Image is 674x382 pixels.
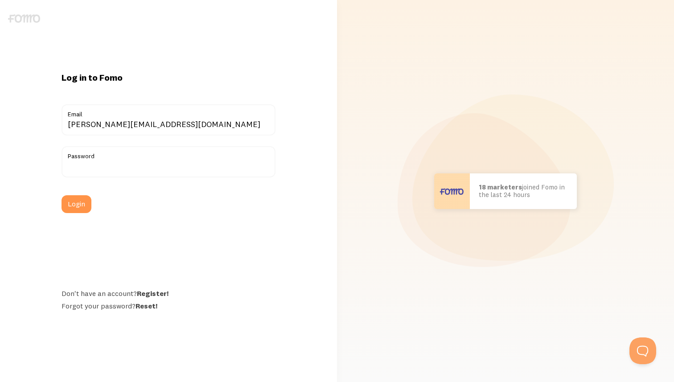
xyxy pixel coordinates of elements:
[479,184,568,198] p: joined Fomo in the last 24 hours
[137,289,168,298] a: Register!
[629,337,656,364] iframe: Help Scout Beacon - Open
[8,14,40,23] img: fomo-logo-gray-b99e0e8ada9f9040e2984d0d95b3b12da0074ffd48d1e5cb62ac37fc77b0b268.svg
[434,173,470,209] img: User avatar
[136,301,157,310] a: Reset!
[62,104,275,119] label: Email
[62,72,275,83] h1: Log in to Fomo
[62,195,91,213] button: Login
[62,301,275,310] div: Forgot your password?
[479,183,522,191] b: 18 marketers
[62,146,275,161] label: Password
[62,289,275,298] div: Don't have an account?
